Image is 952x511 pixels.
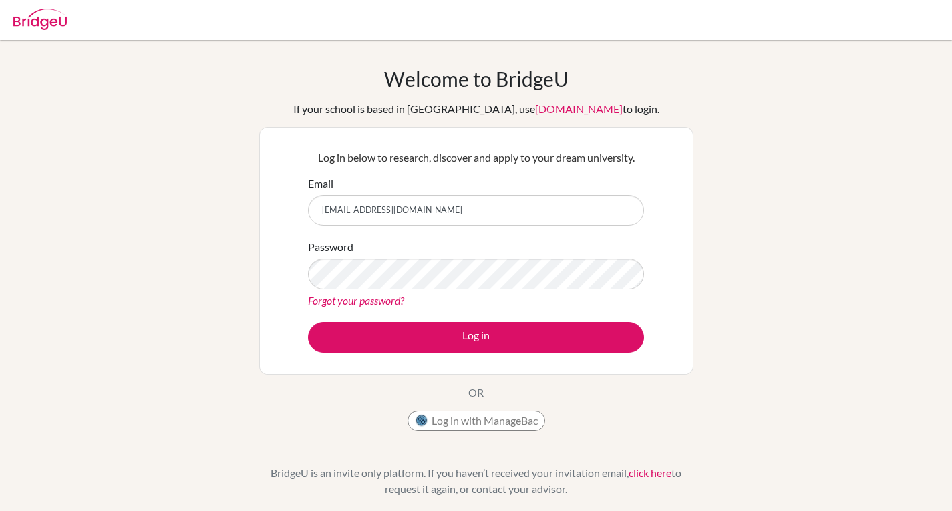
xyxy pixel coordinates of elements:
div: If your school is based in [GEOGRAPHIC_DATA], use to login. [293,101,659,117]
a: Forgot your password? [308,294,404,307]
h1: Welcome to BridgeU [384,67,569,91]
p: Log in below to research, discover and apply to your dream university. [308,150,644,166]
a: click here [629,466,671,479]
label: Password [308,239,353,255]
p: OR [468,385,484,401]
p: BridgeU is an invite only platform. If you haven’t received your invitation email, to request it ... [259,465,693,497]
a: [DOMAIN_NAME] [535,102,623,115]
img: Bridge-U [13,9,67,30]
button: Log in [308,322,644,353]
button: Log in with ManageBac [408,411,545,431]
label: Email [308,176,333,192]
